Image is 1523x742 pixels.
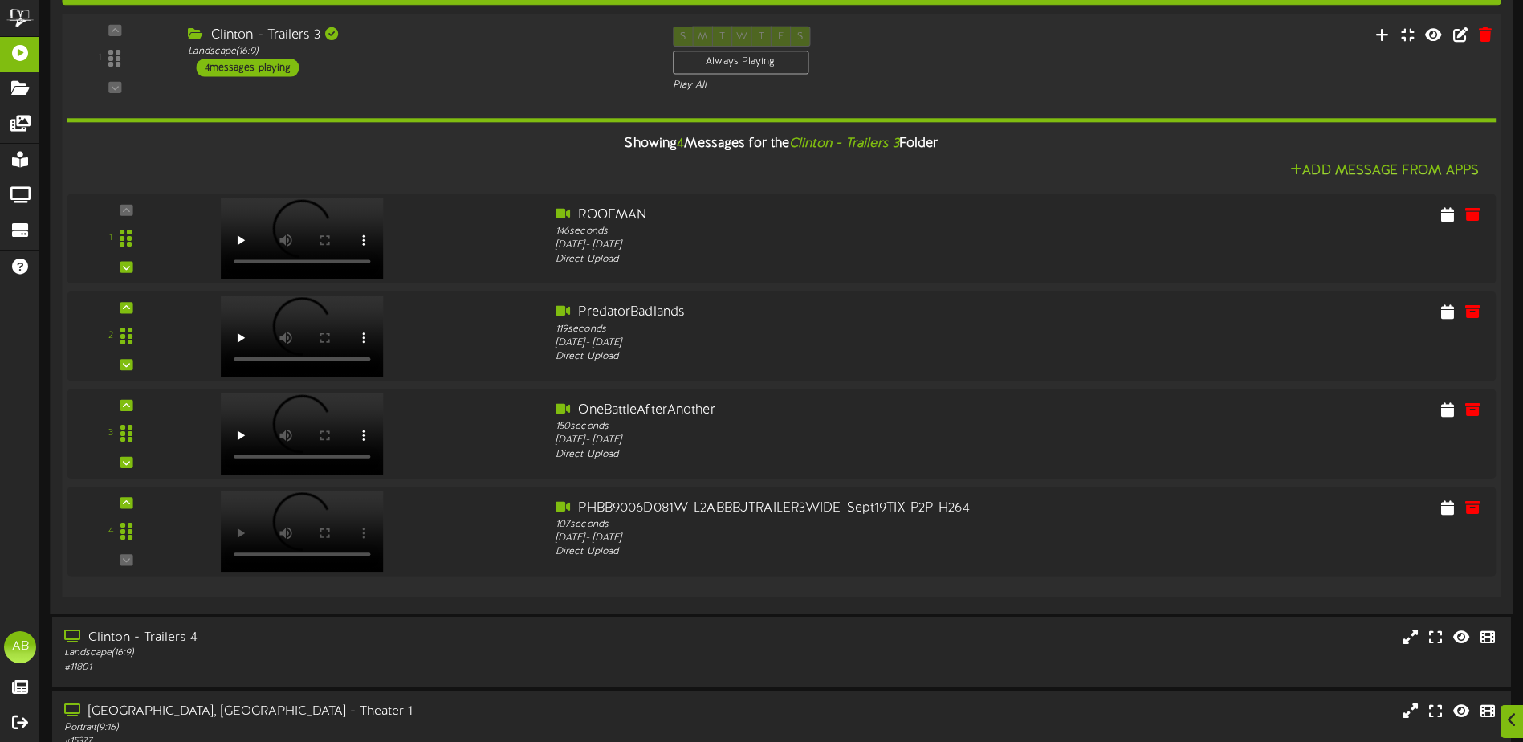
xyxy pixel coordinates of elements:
[556,304,1126,322] div: PredatorBadlands
[55,126,1508,161] div: Showing Messages for the Folder
[188,26,648,44] div: Clinton - Trailers 3
[188,45,648,59] div: Landscape ( 16:9 )
[673,51,808,75] div: Always Playing
[64,661,648,675] div: # 11801
[556,420,1126,434] div: 150 seconds
[789,137,899,151] i: Clinton - Trailers 3
[64,646,648,660] div: Landscape ( 16:9 )
[556,238,1126,252] div: [DATE] - [DATE]
[197,59,299,76] div: 4 messages playing
[556,206,1126,224] div: ROOFMAN
[1285,161,1484,181] button: Add Message From Apps
[556,350,1126,364] div: Direct Upload
[556,224,1126,238] div: 146 seconds
[556,517,1126,531] div: 107 seconds
[556,322,1126,336] div: 119 seconds
[4,631,36,663] div: AB
[64,721,648,735] div: Portrait ( 9:16 )
[556,545,1126,559] div: Direct Upload
[556,532,1126,545] div: [DATE] - [DATE]
[556,336,1126,349] div: [DATE] - [DATE]
[64,703,648,721] div: [GEOGRAPHIC_DATA], [GEOGRAPHIC_DATA] - Theater 1
[677,137,684,151] span: 4
[556,499,1126,517] div: PHBB9006D081W_L2ABBBJTRAILER3WIDE_Sept19TIX_P2P_H264
[556,252,1126,266] div: Direct Upload
[556,434,1126,447] div: [DATE] - [DATE]
[556,447,1126,461] div: Direct Upload
[673,78,1012,92] div: Play All
[556,401,1126,419] div: OneBattleAfterAnother
[64,629,648,647] div: Clinton - Trailers 4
